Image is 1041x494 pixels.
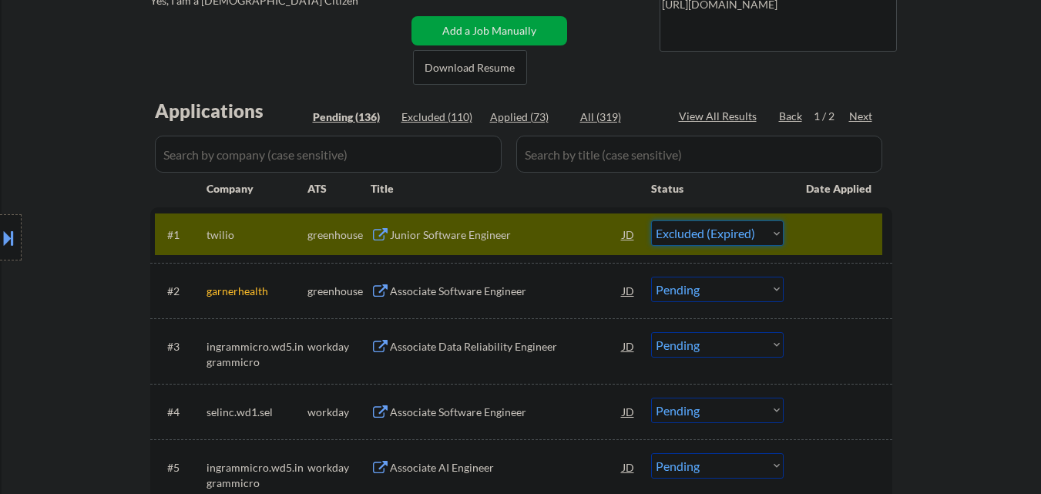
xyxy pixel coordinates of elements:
div: Status [651,174,784,202]
div: JD [621,220,636,248]
div: Next [849,109,874,124]
button: Download Resume [413,50,527,85]
div: selinc.wd1.sel [207,405,307,420]
div: workday [307,339,371,355]
input: Search by title (case sensitive) [516,136,882,173]
div: workday [307,460,371,476]
div: JD [621,277,636,304]
div: JD [621,398,636,425]
div: #5 [167,460,194,476]
button: Add a Job Manually [411,16,567,45]
div: ingrammicro.wd5.ingrammicro [207,460,307,490]
div: JD [621,453,636,481]
div: Associate Software Engineer [390,284,623,299]
div: Associate Software Engineer [390,405,623,420]
div: Back [779,109,804,124]
div: greenhouse [307,284,371,299]
div: 1 / 2 [814,109,849,124]
div: Applied (73) [490,109,567,125]
div: Date Applied [806,181,874,197]
div: Associate AI Engineer [390,460,623,476]
div: Pending (136) [313,109,390,125]
div: View All Results [679,109,761,124]
div: #4 [167,405,194,420]
div: greenhouse [307,227,371,243]
div: workday [307,405,371,420]
div: Associate Data Reliability Engineer [390,339,623,355]
div: ATS [307,181,371,197]
div: All (319) [580,109,657,125]
div: Excluded (110) [401,109,479,125]
div: JD [621,332,636,360]
div: Junior Software Engineer [390,227,623,243]
input: Search by company (case sensitive) [155,136,502,173]
div: Title [371,181,636,197]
